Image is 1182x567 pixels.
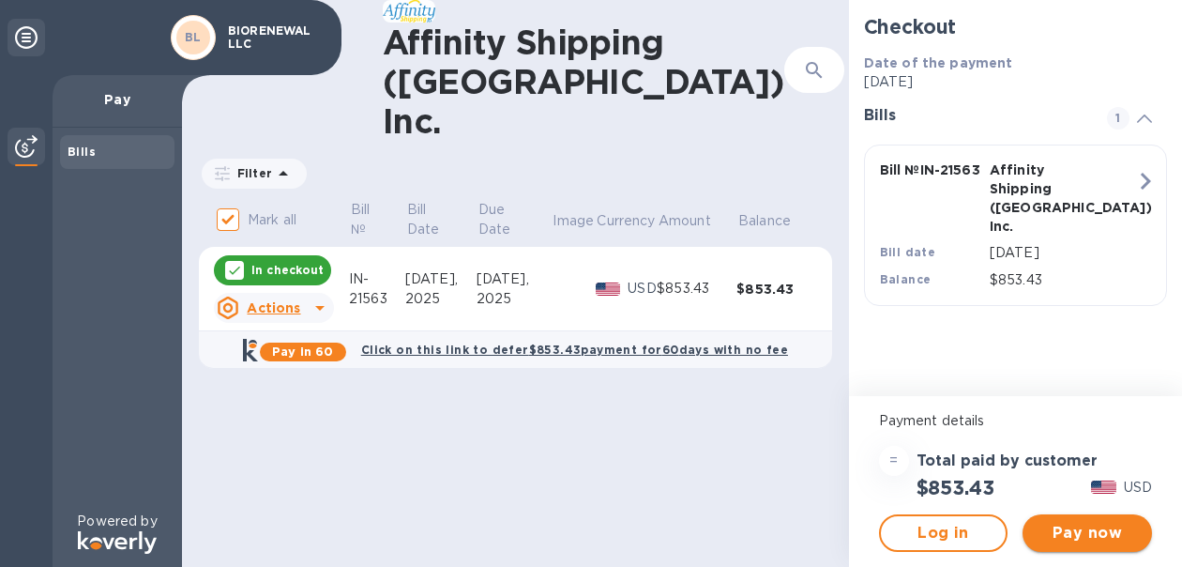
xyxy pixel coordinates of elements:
[657,279,736,299] div: $853.43
[879,514,1008,552] button: Log in
[77,512,157,531] p: Powered by
[251,262,324,278] p: In checkout
[736,280,816,299] div: $853.43
[478,200,525,239] p: Due Date
[880,272,932,286] b: Balance
[407,200,451,239] p: Bill Date
[248,210,296,230] p: Mark all
[990,161,1092,236] p: Affinity Shipping ([GEOGRAPHIC_DATA]) Inc.
[185,30,202,44] b: BL
[917,452,1098,470] h3: Total paid by customer
[351,200,379,239] p: Bill №
[228,24,322,51] p: BIORENEWAL LLC
[990,270,1136,290] p: $853.43
[247,300,300,315] u: Actions
[879,446,909,476] div: =
[896,522,992,544] span: Log in
[68,145,96,159] b: Bills
[361,343,788,357] b: Click on this link to defer $853.43 payment for 60 days with no fee
[659,211,735,231] span: Amount
[880,245,936,259] b: Bill date
[351,200,403,239] span: Bill №
[68,90,167,109] p: Pay
[405,289,477,309] div: 2025
[596,283,621,296] img: USD
[738,211,815,231] span: Balance
[864,15,1167,38] h2: Checkout
[917,476,994,499] h2: $853.43
[1038,522,1137,544] span: Pay now
[628,279,657,299] p: USD
[272,345,333,359] b: Pay in 60
[477,289,552,309] div: 2025
[230,165,272,181] p: Filter
[349,269,405,309] div: IN-21563
[477,269,552,289] div: [DATE],
[738,211,791,231] p: Balance
[879,411,1152,431] p: Payment details
[864,145,1167,306] button: Bill №IN-21563Affinity Shipping ([GEOGRAPHIC_DATA]) Inc.Bill date[DATE]Balance$853.43
[405,269,477,289] div: [DATE],
[478,200,550,239] span: Due Date
[78,531,157,554] img: Logo
[1107,107,1129,130] span: 1
[864,55,1013,70] b: Date of the payment
[553,211,594,231] p: Image
[1091,481,1116,494] img: USD
[407,200,476,239] span: Bill Date
[990,243,1136,263] p: [DATE]
[864,72,1167,92] p: [DATE]
[880,161,982,179] p: Bill № IN-21563
[864,107,1084,125] h3: Bills
[659,211,711,231] p: Amount
[383,23,784,141] h1: Affinity Shipping ([GEOGRAPHIC_DATA]) Inc.
[1023,514,1152,552] button: Pay now
[597,211,655,231] p: Currency
[1124,478,1152,498] p: USD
